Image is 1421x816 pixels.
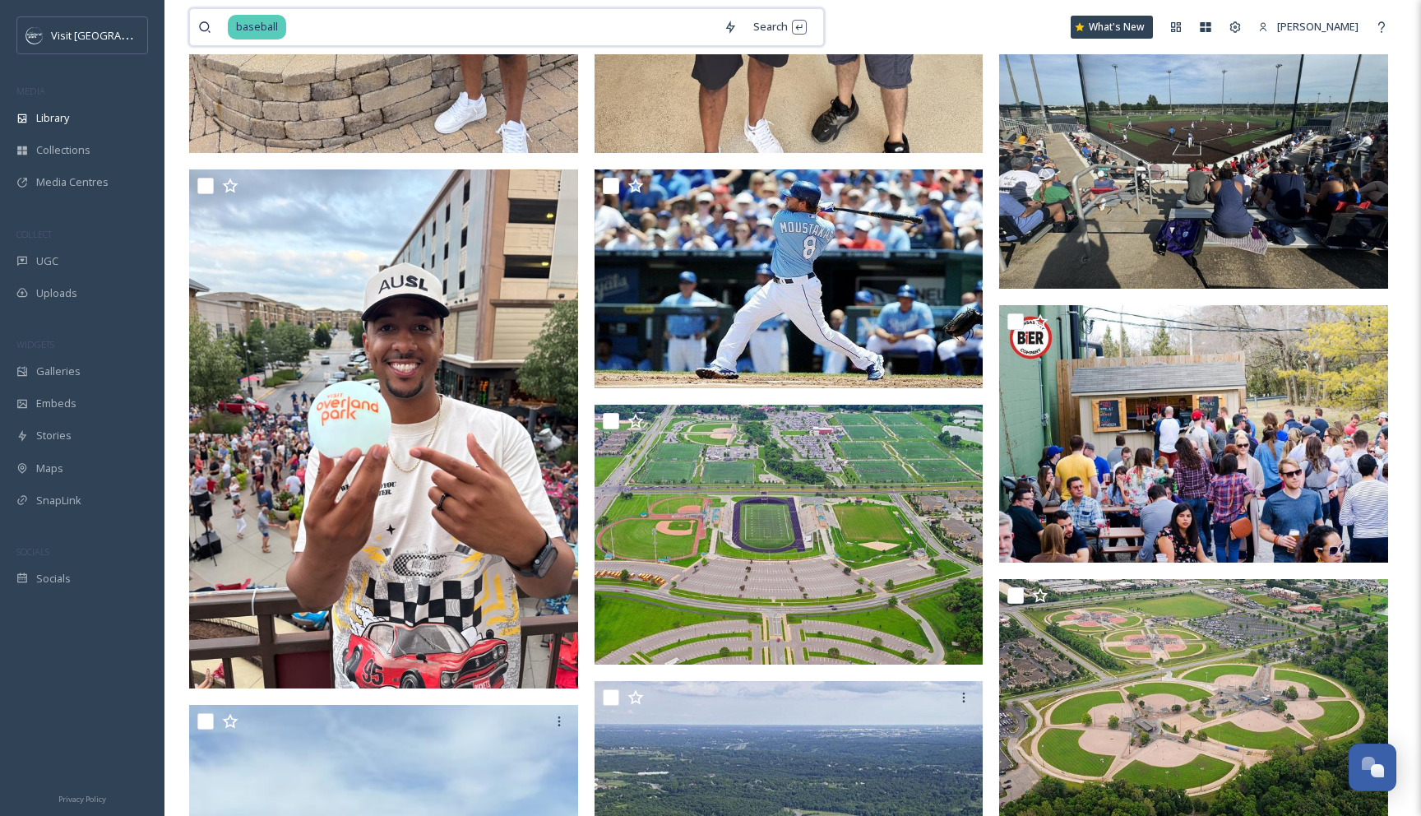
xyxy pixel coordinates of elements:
span: Galleries [36,364,81,379]
span: UGC [36,253,58,269]
span: Stories [36,428,72,443]
span: Embeds [36,396,76,411]
img: Christopher_Jackson_jackstacks.eats_Influencer Trip 2025_13.jpg [189,169,578,688]
span: Socials [36,571,71,586]
span: Visit [GEOGRAPHIC_DATA] [51,27,178,43]
span: WIDGETS [16,338,54,350]
a: [PERSON_NAME] [1250,11,1367,43]
span: baseball [228,15,286,39]
span: Media Centres [36,174,109,190]
span: Privacy Policy [58,794,106,804]
span: Uploads [36,285,77,301]
span: SnapLink [36,493,81,508]
button: Open Chat [1349,744,1396,791]
span: COLLECT [16,228,52,240]
a: What's New [1071,16,1153,39]
img: 3bf7481a-eb5f-c60a-8e4c-916fafdfa342.jpg [595,169,984,388]
a: Privacy Policy [58,788,106,808]
span: MEDIA [16,85,45,97]
span: Library [36,110,69,126]
span: [PERSON_NAME] [1277,19,1359,34]
div: Search [745,11,815,43]
img: ffb28537-f0d1-fa2f-8b73-fd7896c4f6c4.jpg [999,305,1388,563]
span: Collections [36,142,90,158]
span: SOCIALS [16,545,49,558]
span: Maps [36,461,63,476]
img: f7c1ecb8-1879-d91d-c2e4-97aba8cfe6b9.jpg [595,405,984,665]
img: c3es6xdrejuflcaqpovn.png [26,27,43,44]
